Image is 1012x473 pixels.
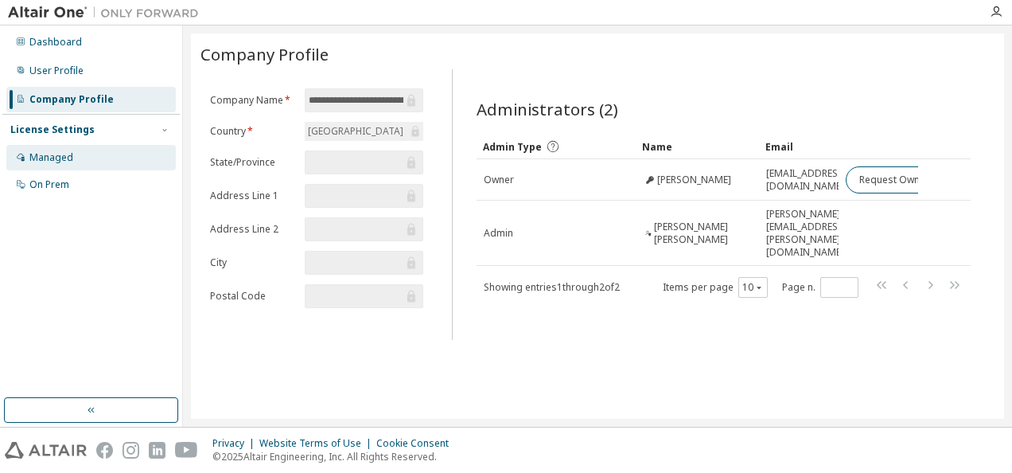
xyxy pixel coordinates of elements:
[484,280,620,294] span: Showing entries 1 through 2 of 2
[29,151,73,164] div: Managed
[642,134,753,159] div: Name
[210,125,295,138] label: Country
[29,178,69,191] div: On Prem
[210,94,295,107] label: Company Name
[29,36,82,49] div: Dashboard
[765,134,832,159] div: Email
[846,166,980,193] button: Request Owner Change
[123,442,139,459] img: instagram.svg
[654,221,752,246] span: [PERSON_NAME] [PERSON_NAME]
[484,227,513,240] span: Admin
[259,437,376,450] div: Website Terms of Use
[766,167,847,193] span: [EMAIL_ADDRESS][DOMAIN_NAME]
[210,290,295,303] label: Postal Code
[96,442,113,459] img: facebook.svg
[210,190,295,202] label: Address Line 1
[657,174,731,186] span: [PERSON_NAME]
[483,140,542,154] span: Admin Type
[29,93,114,106] div: Company Profile
[29,64,84,77] div: User Profile
[212,450,458,463] p: © 2025 Altair Engineering, Inc. All Rights Reserved.
[305,122,423,141] div: [GEOGRAPHIC_DATA]
[210,223,295,236] label: Address Line 2
[477,98,618,120] span: Administrators (2)
[212,437,259,450] div: Privacy
[200,43,329,65] span: Company Profile
[306,123,406,140] div: [GEOGRAPHIC_DATA]
[210,256,295,269] label: City
[484,174,514,186] span: Owner
[8,5,207,21] img: Altair One
[766,208,847,259] span: [PERSON_NAME][EMAIL_ADDRESS][PERSON_NAME][DOMAIN_NAME]
[10,123,95,136] div: License Settings
[376,437,458,450] div: Cookie Consent
[149,442,165,459] img: linkedin.svg
[782,277,858,298] span: Page n.
[663,277,768,298] span: Items per page
[5,442,87,459] img: altair_logo.svg
[742,281,764,294] button: 10
[175,442,198,459] img: youtube.svg
[210,156,295,169] label: State/Province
